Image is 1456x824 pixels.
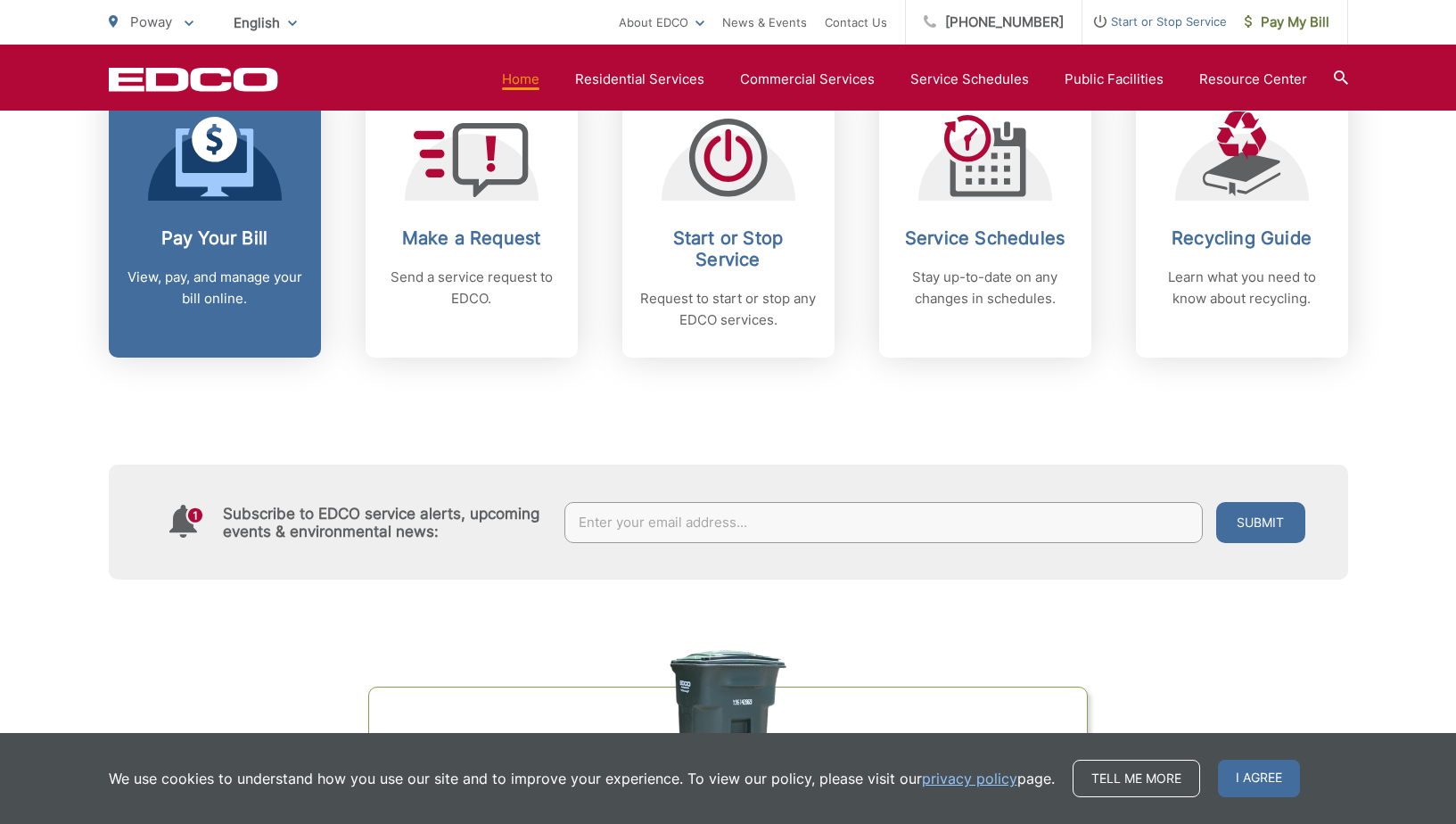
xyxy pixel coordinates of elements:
h2: Pay Your Bill [127,227,303,249]
p: Stay up-to-date on any changes in schedules. [897,267,1073,309]
a: Home [502,69,539,90]
button: Submit [1216,502,1305,543]
p: Send a service request to EDCO. [383,267,560,309]
a: Service Schedules Stay up-to-date on any changes in schedules. [879,85,1091,358]
p: Learn what you need to know about recycling. [1154,267,1330,309]
a: About EDCO [619,12,704,33]
a: privacy policy [922,768,1017,789]
input: Enter your email address... [564,502,1203,543]
span: Pay My Bill [1245,12,1329,33]
p: Request to start or stop any EDCO services. [640,288,817,331]
a: Pay Your Bill View, pay, and manage your bill online. [109,85,321,358]
h2: Service Schedules [897,227,1073,249]
p: View, pay, and manage your bill online. [127,267,303,309]
h2: Make a Request [383,227,560,249]
span: Poway [130,13,172,30]
a: Tell me more [1073,760,1200,797]
a: Make a Request Send a service request to EDCO. [366,85,578,358]
a: Public Facilities [1065,69,1164,90]
h2: Recycling Guide [1154,227,1330,249]
a: Contact Us [825,12,887,33]
a: News & Events [722,12,807,33]
span: English [220,7,310,38]
a: Commercial Services [740,69,875,90]
h4: Subscribe to EDCO service alerts, upcoming events & environmental news: [223,505,547,540]
a: EDCD logo. Return to the homepage. [109,67,278,92]
span: I agree [1218,760,1300,797]
p: We use cookies to understand how you use our site and to improve your experience. To view our pol... [109,768,1055,789]
a: Service Schedules [910,69,1029,90]
h2: Start or Stop Service [640,227,817,270]
a: Residential Services [575,69,704,90]
a: Recycling Guide Learn what you need to know about recycling. [1136,85,1348,358]
a: Resource Center [1199,69,1307,90]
